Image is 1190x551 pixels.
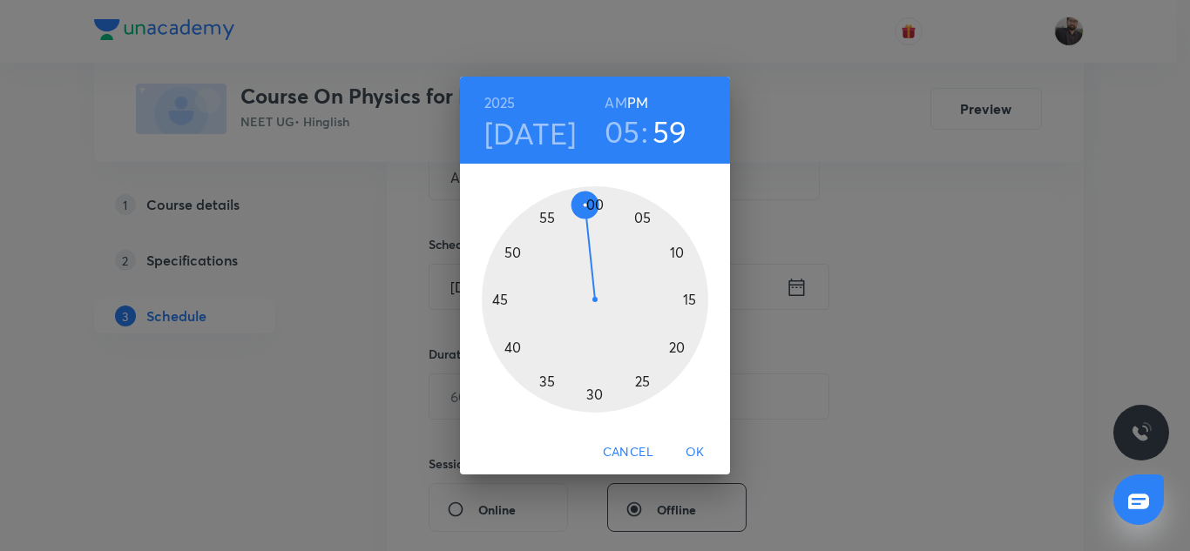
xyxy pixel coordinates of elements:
[605,113,640,150] button: 05
[627,91,648,115] button: PM
[652,113,687,150] button: 59
[484,115,577,151] button: [DATE]
[605,91,626,115] button: AM
[484,91,516,115] button: 2025
[603,441,653,463] span: Cancel
[667,436,723,468] button: OK
[674,441,716,463] span: OK
[596,436,660,468] button: Cancel
[641,113,648,150] h3: :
